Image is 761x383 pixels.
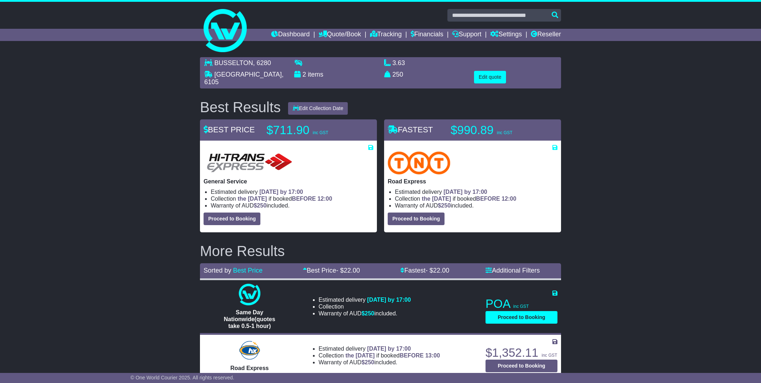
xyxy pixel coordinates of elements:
[204,267,231,274] span: Sorted by
[254,202,266,209] span: $
[308,71,323,78] span: items
[388,151,450,174] img: TNT Domestic: Road Express
[388,125,433,134] span: FASTEST
[292,196,316,202] span: BEFORE
[336,267,360,274] span: - $
[411,29,443,41] a: Financials
[288,102,348,115] button: Edit Collection Date
[239,284,260,305] img: One World Courier: Same Day Nationwide(quotes take 0.5-1 hour)
[433,267,449,274] span: 22.00
[313,130,328,135] span: inc GST
[319,352,440,359] li: Collection
[345,352,374,359] span: the [DATE]
[211,202,373,209] li: Warranty of AUD included.
[452,29,481,41] a: Support
[395,202,557,209] li: Warranty of AUD included.
[196,99,284,115] div: Best Results
[542,353,557,358] span: inc GST
[204,213,260,225] button: Proceed to Booking
[257,202,266,209] span: 250
[367,346,411,352] span: [DATE] by 17:00
[490,29,522,41] a: Settings
[370,29,402,41] a: Tracking
[474,71,506,83] button: Edit quote
[513,304,529,309] span: inc GST
[271,29,310,41] a: Dashboard
[319,359,440,366] li: Warranty of AUD included.
[361,310,374,316] span: $
[425,352,440,359] span: 13:00
[224,309,275,329] span: Same Day Nationwide(quotes take 0.5-1 hour)
[345,352,440,359] span: if booked
[443,189,487,195] span: [DATE] by 17:00
[131,375,234,380] span: © One World Courier 2025. All rights reserved.
[422,196,516,202] span: if booked
[204,178,373,185] p: General Service
[486,267,540,274] a: Additional Filters
[214,71,282,78] span: [GEOGRAPHIC_DATA]
[365,359,374,365] span: 250
[230,365,269,371] span: Road Express
[486,311,557,324] button: Proceed to Booking
[361,359,374,365] span: $
[319,345,440,352] li: Estimated delivery
[392,59,405,67] span: 3.63
[319,296,411,303] li: Estimated delivery
[422,196,451,202] span: the [DATE]
[200,243,561,259] h2: More Results
[395,188,557,195] li: Estimated delivery
[211,195,373,202] li: Collection
[531,29,561,41] a: Reseller
[451,123,541,137] p: $990.89
[319,29,361,41] a: Quote/Book
[303,267,360,274] a: Best Price- $22.00
[388,213,445,225] button: Proceed to Booking
[438,202,451,209] span: $
[302,71,306,78] span: 2
[259,189,303,195] span: [DATE] by 17:00
[400,267,449,274] a: Fastest- $22.00
[365,310,374,316] span: 250
[441,202,451,209] span: 250
[395,195,557,202] li: Collection
[425,267,449,274] span: - $
[502,196,516,202] span: 12:00
[486,360,557,372] button: Proceed to Booking
[388,178,557,185] p: Road Express
[214,59,253,67] span: BUSSELTON
[238,339,261,361] img: Hunter Express: Road Express
[497,130,512,135] span: inc GST
[319,303,411,310] li: Collection
[486,297,557,311] p: POA
[318,196,332,202] span: 12:00
[211,188,373,195] li: Estimated delivery
[238,196,267,202] span: the [DATE]
[367,297,411,303] span: [DATE] by 17:00
[476,196,500,202] span: BEFORE
[319,310,411,317] li: Warranty of AUD included.
[253,59,271,67] span: , 6280
[400,352,424,359] span: BEFORE
[392,71,403,78] span: 250
[204,125,255,134] span: BEST PRICE
[204,151,296,174] img: HiTrans: General Service
[233,267,263,274] a: Best Price
[344,267,360,274] span: 22.00
[266,123,356,137] p: $711.90
[486,346,557,360] p: $1,352.11
[238,196,332,202] span: if booked
[204,71,283,86] span: , 6105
